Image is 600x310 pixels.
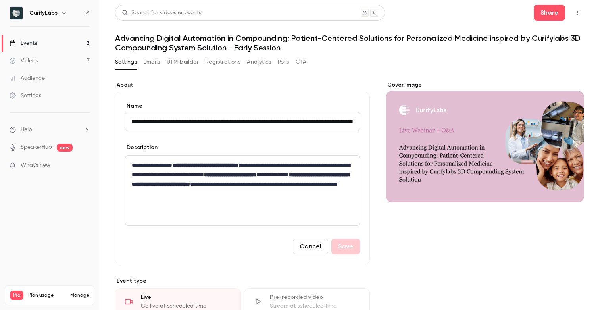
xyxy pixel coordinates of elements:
label: About [115,81,370,89]
h6: CurifyLabs [29,9,58,17]
span: Plan usage [28,292,65,298]
span: new [57,144,73,152]
button: Emails [143,56,160,68]
span: Pro [10,291,23,300]
div: Audience [10,74,45,82]
div: editor [125,156,360,225]
div: Go live at scheduled time [141,302,231,310]
div: Pre-recorded video [270,293,360,301]
button: Polls [278,56,289,68]
div: Stream at scheduled time [270,302,360,310]
button: Settings [115,56,137,68]
p: Event type [115,277,370,285]
img: CurifyLabs [10,7,23,19]
label: Description [125,144,158,152]
a: SpeakerHub [21,143,52,152]
button: Analytics [247,56,271,68]
div: Events [10,39,37,47]
section: description [125,155,360,226]
span: What's new [21,161,50,169]
button: Registrations [205,56,240,68]
label: Name [125,102,360,110]
span: Help [21,125,32,134]
a: Manage [70,292,89,298]
div: Live [141,293,231,301]
h1: Advancing Digital Automation in Compounding: Patient-Centered Solutions for Personalized Medicine... [115,33,584,52]
button: CTA [296,56,306,68]
button: UTM builder [167,56,199,68]
div: Videos [10,57,38,65]
label: Cover image [386,81,584,89]
button: Cancel [293,239,328,254]
button: Share [534,5,565,21]
section: Cover image [386,81,584,202]
iframe: Noticeable Trigger [80,162,90,169]
div: Settings [10,92,41,100]
div: Search for videos or events [122,9,201,17]
li: help-dropdown-opener [10,125,90,134]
